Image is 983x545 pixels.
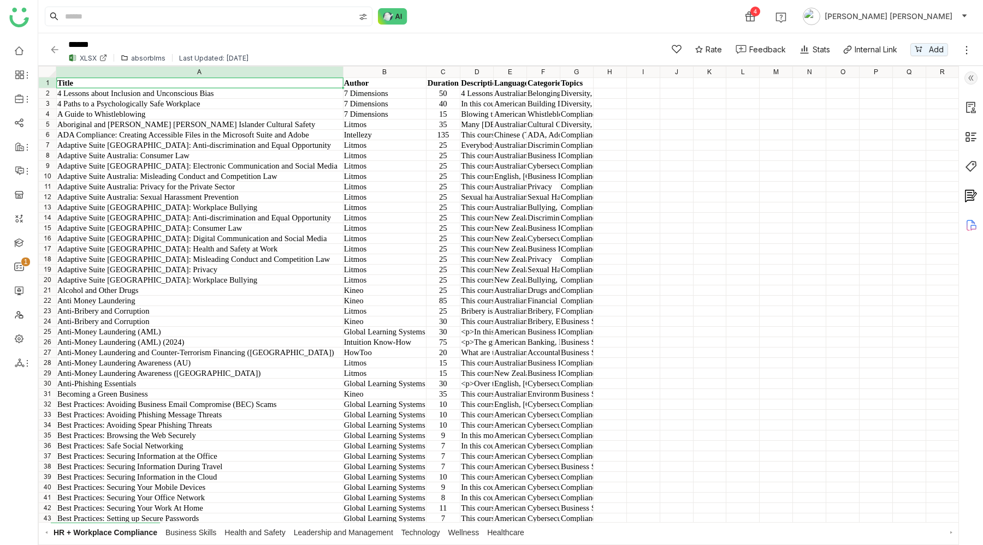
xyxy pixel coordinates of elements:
img: back [49,44,60,55]
div: Business Skills [561,348,593,357]
div: Australian English [494,203,526,212]
div: New Zealand English [494,369,526,378]
div: This course covers important information about consumers’ rights and businesses’ obligations in r... [461,151,493,160]
div: 32 [39,399,56,409]
div: 25 [427,182,460,191]
div: Accountability, Risk Management [528,348,559,357]
div: Sexual harassment is not tolerated in the workplace. Learn more about the behaviours that constit... [461,193,493,202]
div: Description [461,79,493,88]
div: 40 [427,99,460,109]
p: 1 [23,256,28,267]
span: Leadership and Management [291,523,396,542]
div: Kineo [344,317,425,326]
div: 21 [39,285,56,295]
div: Adaptive Suite [GEOGRAPHIC_DATA]: Workplace Bullying [57,276,342,285]
span: Healthcare [484,523,527,542]
div: Litmos [344,276,425,285]
div: E [494,67,526,76]
div: This course is about money laundering and terrorism financing. It includes information about how ... [461,369,493,378]
div: Australian English [494,296,526,306]
div: 20 [427,348,460,357]
span: Technology [399,523,443,542]
div: Australian English [494,286,526,295]
div: 2 [39,88,56,98]
div: 30 [427,379,460,388]
div: 24 [39,316,56,326]
div: 25 [427,141,460,150]
div: F [527,67,560,76]
div: 27 [39,348,56,357]
div: 16 [39,233,56,243]
div: <p>The growth in international crime and terrorism has seen greater efforts by criminals to unear... [461,338,493,347]
div: N [793,67,826,76]
div: XLSX [80,54,97,62]
div: Best Practices: Avoiding Business Email Compromise (BEC) Scams [57,400,342,409]
div: Australian English [494,307,526,316]
div: 6 [39,130,56,139]
div: A [56,67,343,76]
div: Everybody deserves to be treated fairly at work. Anti-discrimination laws aim to level the playin... [461,141,493,150]
div: Building Diverse Teams, Inclusive Leadership, Respect [528,99,559,109]
div: 7 Dimensions [344,110,425,119]
div: Compliance [561,213,593,223]
div: Privacy [528,182,559,191]
div: Title [57,79,342,88]
div: I [627,67,660,76]
div: Australian English [494,120,526,129]
div: New Zealand English [494,234,526,243]
div: This course has been developed to provide learners with an understanding of the knowledge and ski... [461,390,493,399]
div: Litmos [344,182,425,191]
div: English, [GEOGRAPHIC_DATA] [494,379,526,388]
div: 7 Dimensions [344,89,425,98]
div: 25 [427,265,460,274]
div: 9 [39,161,56,170]
img: logo [9,8,29,27]
div: Cybersecurity Compliance [528,234,559,243]
div: 75 [427,338,460,347]
div: This course has been developed to provide an understanding of how to identify, prevent and report... [461,296,493,306]
div: Anti-Money Laundering (AML) (2024) [57,338,342,347]
div: Compliance [561,141,593,150]
div: Adaptive Suite Australia: Consumer Law [57,151,342,160]
div: Litmos [344,120,425,129]
div: Blowing the whistle on unethical or illegal practices is a tough decision to make. In this course... [461,110,493,119]
div: 35 [427,390,460,399]
div: Litmos [344,358,425,368]
button: Add [910,43,948,56]
div: Last Updated: [DATE] [179,54,249,62]
div: Compliance [561,172,593,181]
div: <p>Over the years, phishing has become the biggest threat to cybersecurity worldwide. It’s estima... [461,379,493,388]
div: Kineo [344,390,425,399]
div: Australian English [494,161,526,171]
div: Adaptive Suite [GEOGRAPHIC_DATA]: Digital Communication and Social Media [57,234,342,243]
div: Feedback [749,44,786,55]
div: 3 [39,99,56,108]
div: 10 [39,171,56,181]
div: Diversity, Equity, & Inclusion [561,99,593,109]
div: 25 [427,203,460,212]
div: Adaptive Suite [GEOGRAPHIC_DATA]: Workplace Bullying [57,203,342,212]
div: 13 [39,202,56,212]
div: Litmos [344,172,425,181]
div: Belonging, Bias, Building Diverse Teams [528,89,559,98]
div: Compliance [561,369,593,378]
div: 135 [427,130,460,140]
div: 31 [39,389,56,398]
div: Languages [494,79,526,88]
div: This course covers important information about the law related to misleading business practices a... [461,172,493,181]
div: Stats [799,44,830,55]
span: [PERSON_NAME] [PERSON_NAME] [825,10,952,22]
div: Compliance [561,244,593,254]
div: This course has been developed to give learners an awareness of the dangers presented by alcohol ... [461,286,493,295]
div: Aboriginal and [PERSON_NAME] [PERSON_NAME] Islander Cultural Safety [57,120,342,129]
div: ADA, Adobe, Microsoft Office/Office 365 [528,130,559,140]
div: Australian English [494,358,526,368]
div: Chinese (Traditional), Indonesian, Korean, American English, Latin American Spanish, Canadian Fre... [494,130,526,140]
div: Adaptive Suite [GEOGRAPHIC_DATA]: Electronic Communication and Social Media [57,161,342,171]
div: Australian English [494,348,526,357]
div: Anti-Bribery and Corruption [57,317,342,326]
div: Adaptive Suite Australia: Privacy for the Private Sector [57,182,342,191]
div: Compliance [561,265,593,274]
div: 8 [39,151,56,160]
div: This course is designed to teach users the importance of ADA Compliance in an ever more accessibl... [461,130,493,186]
